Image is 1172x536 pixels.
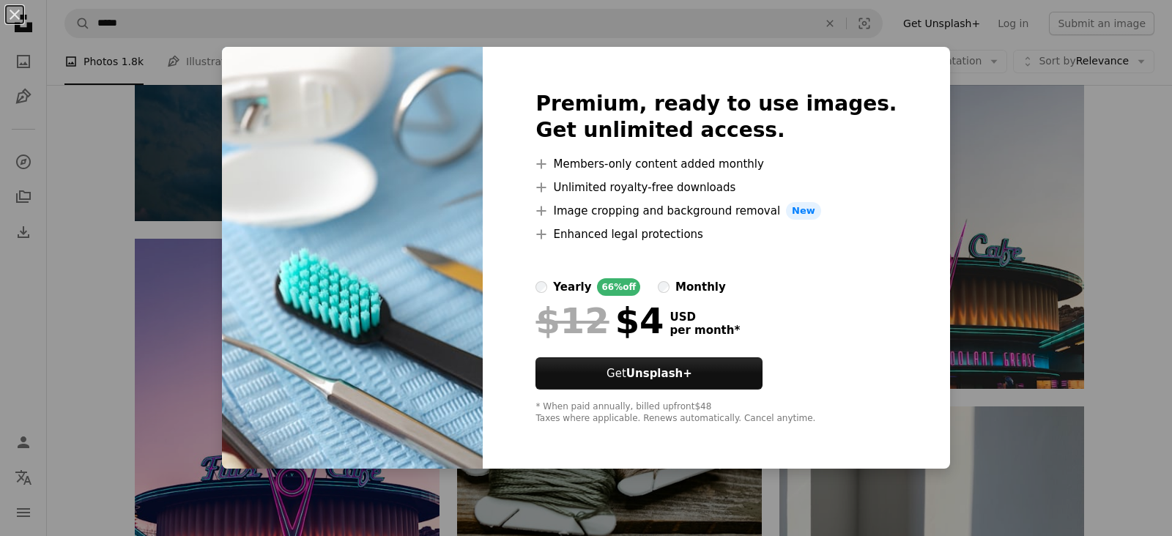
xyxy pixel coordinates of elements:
[658,281,670,293] input: monthly
[553,278,591,296] div: yearly
[535,357,763,390] button: GetUnsplash+
[535,302,664,340] div: $4
[535,91,897,144] h2: Premium, ready to use images. Get unlimited access.
[626,367,692,380] strong: Unsplash+
[535,281,547,293] input: yearly66%off
[670,310,740,324] span: USD
[786,202,821,220] span: New
[535,302,609,340] span: $12
[222,47,483,469] img: premium_photo-1702598789829-2bf7df78df4c
[670,324,740,337] span: per month *
[535,179,897,196] li: Unlimited royalty-free downloads
[597,278,640,296] div: 66% off
[675,278,726,296] div: monthly
[535,401,897,425] div: * When paid annually, billed upfront $48 Taxes where applicable. Renews automatically. Cancel any...
[535,226,897,243] li: Enhanced legal protections
[535,155,897,173] li: Members-only content added monthly
[535,202,897,220] li: Image cropping and background removal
